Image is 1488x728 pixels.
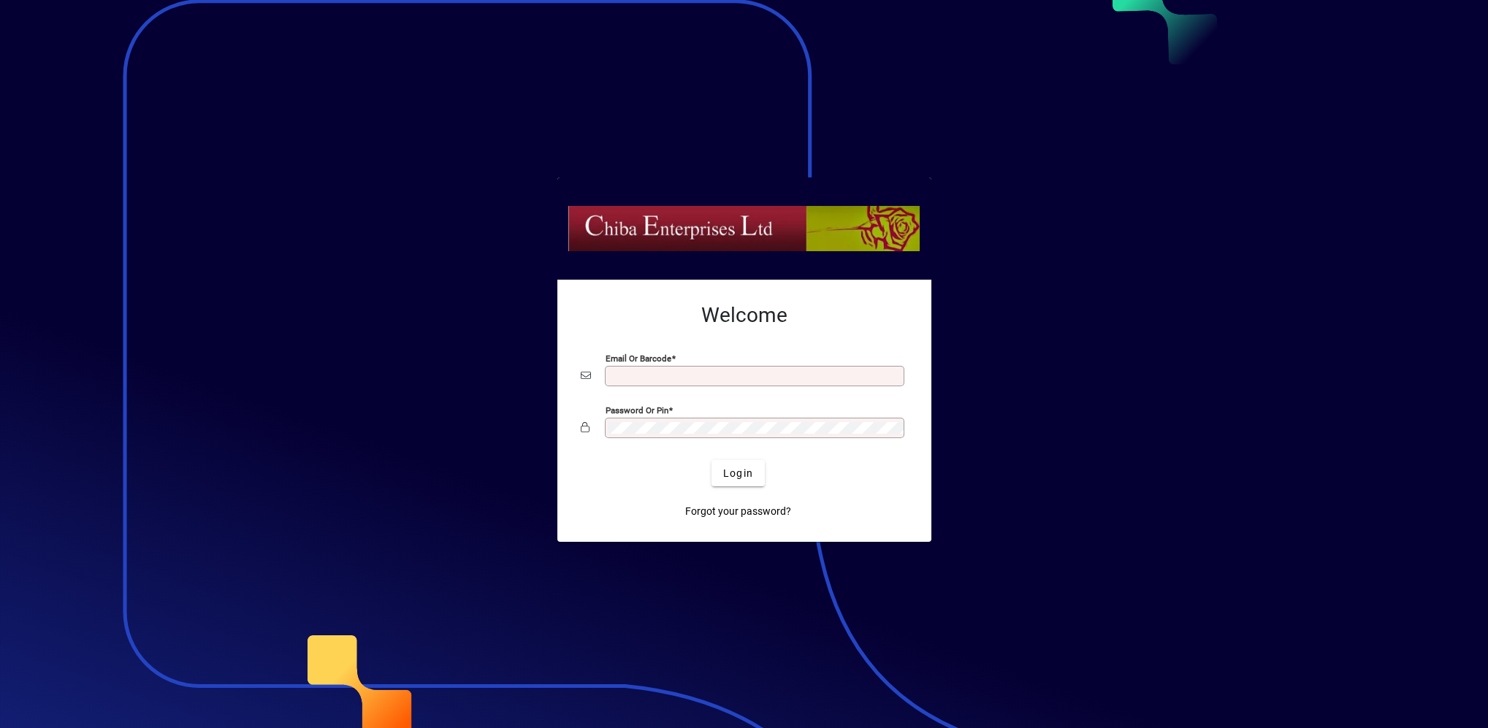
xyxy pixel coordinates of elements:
[679,498,797,524] a: Forgot your password?
[606,405,668,415] mat-label: Password or Pin
[606,353,671,364] mat-label: Email or Barcode
[711,460,765,486] button: Login
[723,466,753,481] span: Login
[685,504,791,519] span: Forgot your password?
[581,303,908,328] h2: Welcome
